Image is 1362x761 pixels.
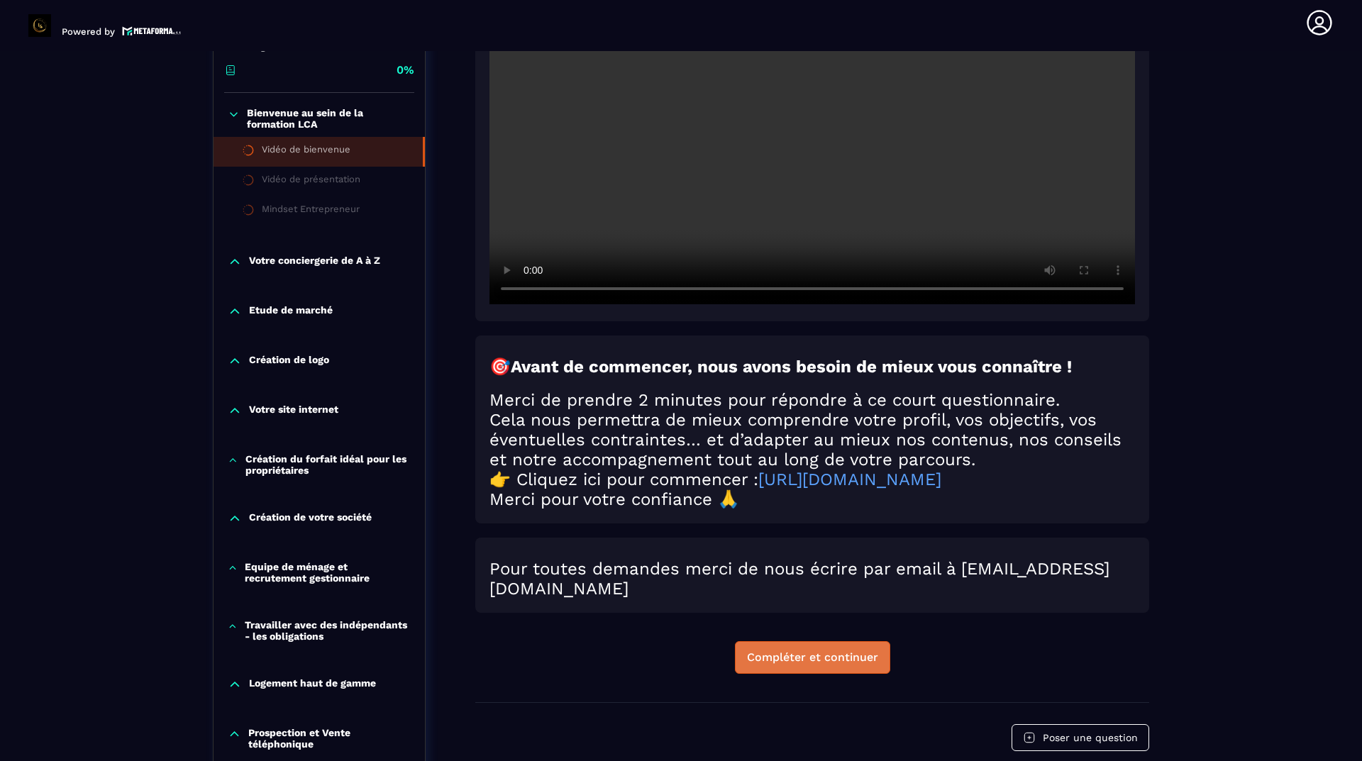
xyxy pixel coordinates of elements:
[62,26,115,37] p: Powered by
[489,410,1135,470] h2: Cela nous permettra de mieux comprendre votre profil, vos objectifs, vos éventuelles contraintes…...
[489,390,1135,410] h2: Merci de prendre 2 minutes pour répondre à ce court questionnaire.
[758,470,941,489] a: [URL][DOMAIN_NAME]
[245,561,411,584] p: Equipe de ménage et recrutement gestionnaire
[262,204,360,219] div: Mindset Entrepreneur
[262,174,360,189] div: Vidéo de présentation
[249,404,338,418] p: Votre site internet
[249,255,380,269] p: Votre conciergerie de A à Z
[489,489,1135,509] h2: Merci pour votre confiance 🙏
[747,650,878,665] div: Compléter et continuer
[249,677,376,691] p: Logement haut de gamme
[1012,724,1149,751] button: Poser une question
[249,511,372,526] p: Création de votre société
[262,144,350,160] div: Vidéo de bienvenue
[249,354,329,368] p: Création de logo
[489,470,1135,489] h2: 👉 Cliquez ici pour commencer :
[489,559,1135,599] h2: Pour toutes demandes merci de nous écrire par email à [EMAIL_ADDRESS][DOMAIN_NAME]
[489,357,1135,377] h2: 🎯
[249,304,333,318] p: Etude de marché
[248,727,411,750] p: Prospection et Vente téléphonique
[122,25,182,37] img: logo
[397,62,414,78] p: 0%
[247,107,411,130] p: Bienvenue au sein de la formation LCA
[245,619,411,642] p: Travailler avec des indépendants - les obligations
[735,641,890,674] button: Compléter et continuer
[28,14,51,37] img: logo-branding
[245,453,411,476] p: Création du forfait idéal pour les propriétaires
[511,357,1072,377] strong: Avant de commencer, nous avons besoin de mieux vous connaître !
